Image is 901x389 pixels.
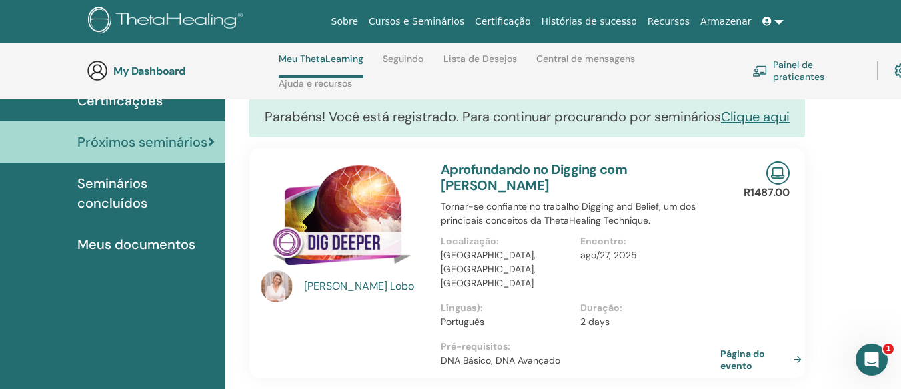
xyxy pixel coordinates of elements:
a: Seguindo [383,53,423,75]
p: Pré-requisitos : [441,340,720,354]
a: Recursos [642,9,695,34]
img: chalkboard-teacher.svg [752,65,768,77]
a: Central de mensagens [536,53,635,75]
div: Parabéns! Você está registrado. Para continuar procurando por seminários [249,96,805,137]
p: Português [441,315,573,329]
a: Lista de Desejos [443,53,517,75]
span: Meus documentos [77,234,195,254]
a: Cursos e Seminários [363,9,470,34]
a: Armazenar [695,9,756,34]
iframe: Intercom live chat [856,344,888,376]
a: Aprofundando no Digging com [PERSON_NAME] [441,161,628,194]
a: Clique aqui [721,108,790,125]
a: Ajuda e recursos [279,78,352,99]
span: Próximos seminários [77,132,207,152]
img: logo.png [88,7,247,37]
p: Tornar-se confiante no trabalho Digging and Belief, um dos principais conceitos da ThetaHealing T... [441,200,720,228]
img: Aprofundando no Digging [261,161,425,275]
span: 1 [883,344,894,354]
p: 2 days [580,315,712,329]
a: [PERSON_NAME] Lobo [304,278,427,294]
p: Duração : [580,301,712,315]
a: Meu ThetaLearning [279,53,363,78]
img: generic-user-icon.jpg [87,60,108,81]
span: Seminários concluídos [77,173,215,213]
a: Certificação [470,9,536,34]
p: [GEOGRAPHIC_DATA], [GEOGRAPHIC_DATA], [GEOGRAPHIC_DATA] [441,248,573,290]
p: Encontro : [580,234,712,248]
h3: My Dashboard [113,65,247,77]
a: Página do evento [720,348,807,372]
a: Histórias de sucesso [536,9,642,34]
a: Sobre [326,9,363,34]
a: Painel de praticantes [752,56,861,85]
img: default.jpg [261,270,293,302]
span: Certificações [77,91,163,111]
p: R1487.00 [744,185,790,200]
p: ago/27, 2025 [580,248,712,262]
p: DNA Básico, DNA Avançado [441,354,720,368]
p: Línguas) : [441,301,573,315]
p: Localização : [441,234,573,248]
img: Live Online Seminar [766,161,790,185]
